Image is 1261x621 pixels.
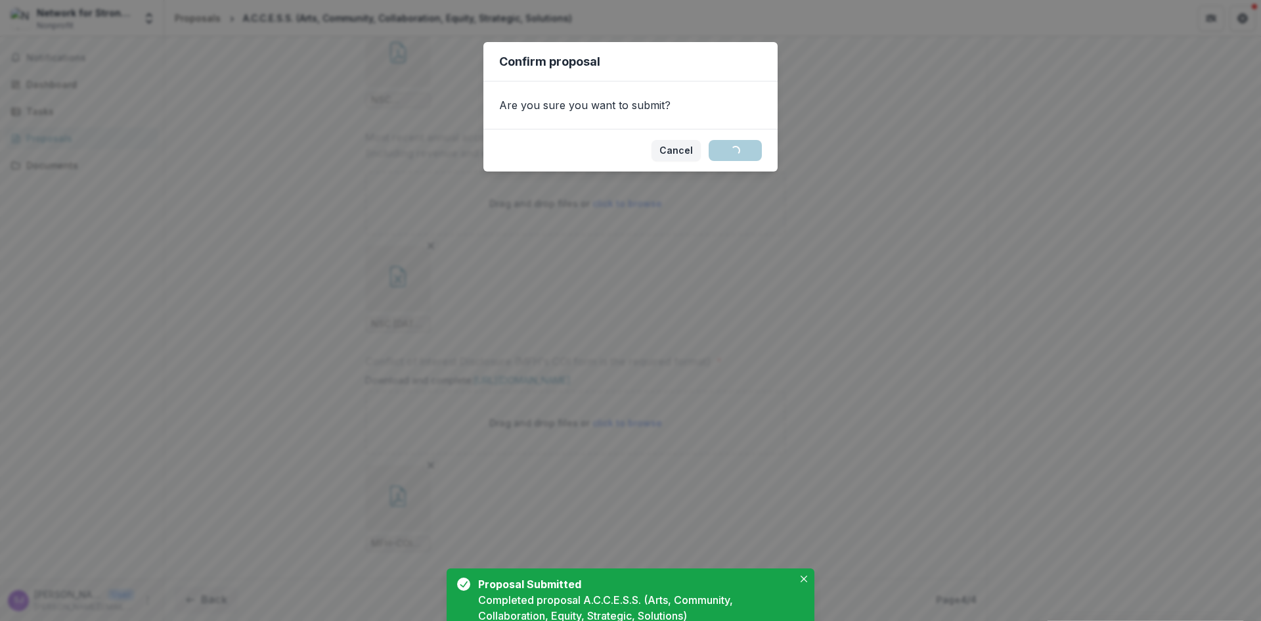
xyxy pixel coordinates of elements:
button: Cancel [652,140,701,161]
div: Proposal Submitted [478,576,788,592]
div: Are you sure you want to submit? [483,81,778,129]
header: Confirm proposal [483,42,778,81]
button: Close [796,571,812,587]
